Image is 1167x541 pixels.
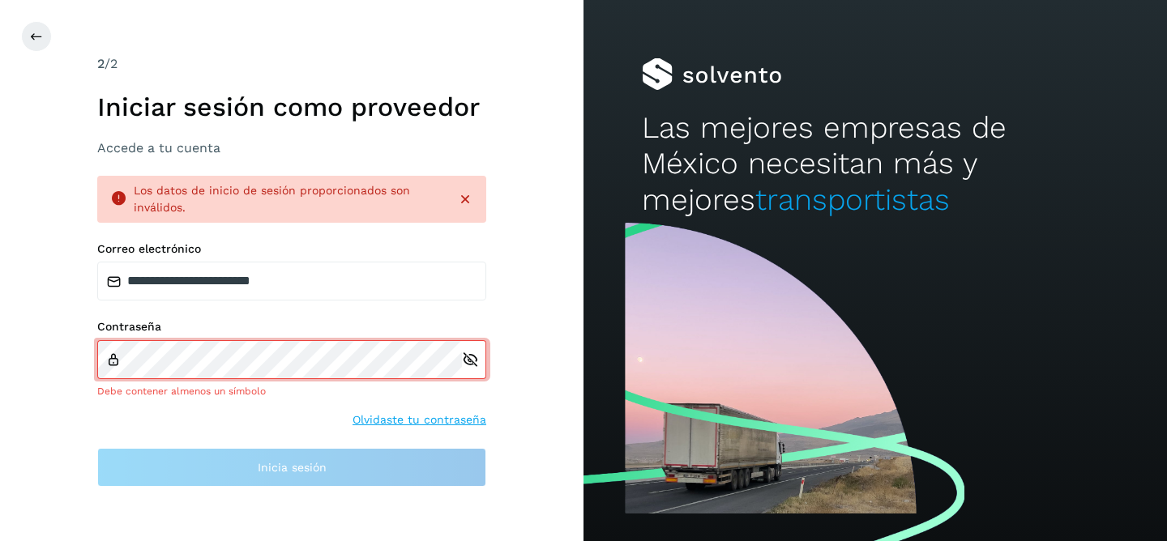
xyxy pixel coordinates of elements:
span: transportistas [755,182,950,217]
span: 2 [97,56,105,71]
div: Debe contener almenos un símbolo [97,384,486,398]
label: Contraseña [97,320,486,334]
div: /2 [97,54,486,74]
button: Inicia sesión [97,448,486,487]
h1: Iniciar sesión como proveedor [97,92,486,122]
span: Inicia sesión [258,462,327,473]
h2: Las mejores empresas de México necesitan más y mejores [642,110,1109,218]
div: Los datos de inicio de sesión proporcionados son inválidos. [134,182,444,216]
a: Olvidaste tu contraseña [353,411,486,428]
label: Correo electrónico [97,242,486,256]
h3: Accede a tu cuenta [97,140,486,155]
